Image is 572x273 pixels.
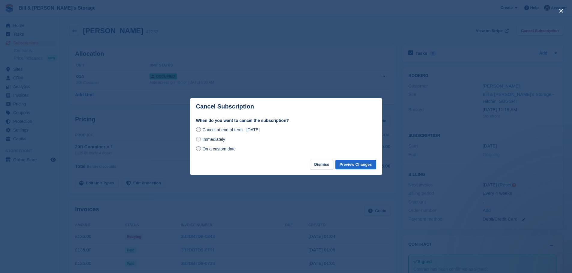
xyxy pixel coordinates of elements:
[310,160,333,170] button: Dismiss
[196,137,201,141] input: Immediately
[202,137,225,142] span: Immediately
[196,103,254,110] p: Cancel Subscription
[202,147,236,151] span: On a custom date
[196,127,201,132] input: Cancel at end of term - [DATE]
[556,6,566,16] button: close
[202,127,259,132] span: Cancel at end of term - [DATE]
[196,146,201,151] input: On a custom date
[335,160,376,170] button: Preview Changes
[196,117,376,124] label: When do you want to cancel the subscription?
